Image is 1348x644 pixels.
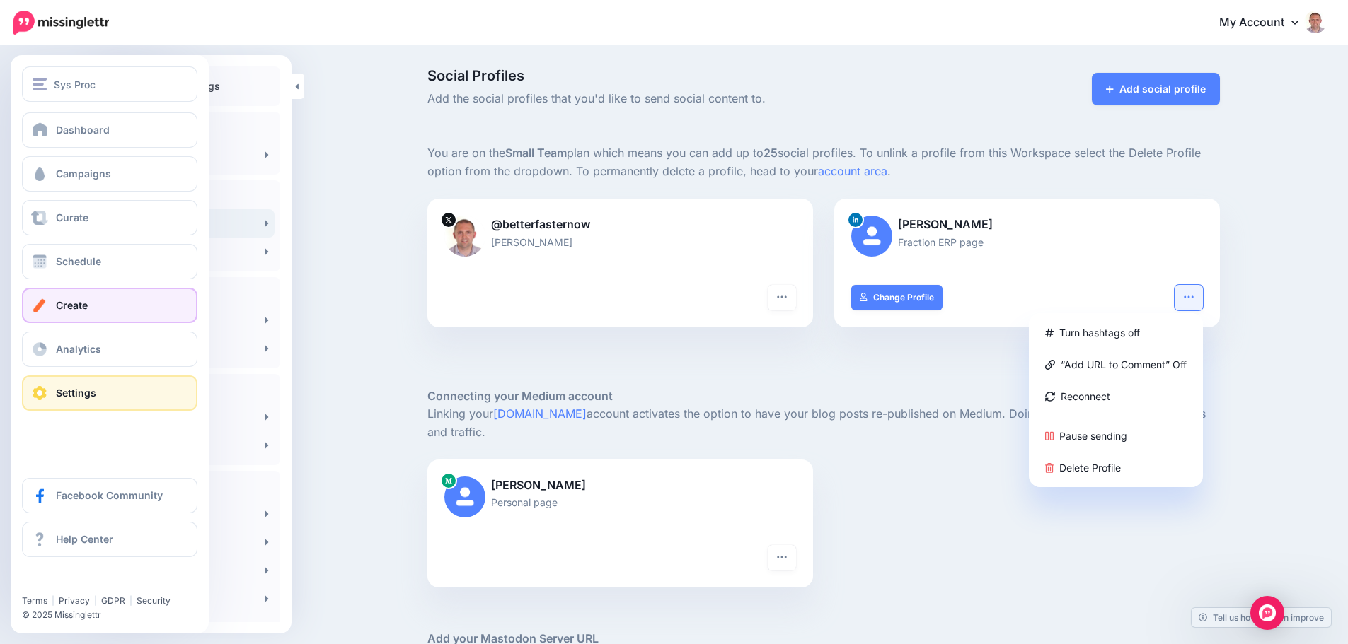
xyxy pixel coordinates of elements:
span: Dashboard [56,124,110,136]
p: [PERSON_NAME] [444,234,796,250]
span: | [129,595,132,606]
a: Tell us how we can improve [1192,608,1331,627]
a: account area [818,164,887,178]
span: Curate [56,211,88,223]
p: Fraction ERP page [851,234,1203,250]
a: Create [22,288,197,323]
span: Add the social profiles that you'd like to send social content to. [427,90,949,108]
img: user_default_image.png [851,216,892,257]
a: Pause sending [1035,422,1197,450]
li: © 2025 Missinglettr [22,608,206,622]
a: Privacy [59,595,90,606]
a: Terms [22,595,47,606]
b: 25 [764,146,778,160]
span: Social Profiles [427,69,949,83]
a: Curate [22,200,197,235]
img: menu.png [33,78,47,90]
p: [PERSON_NAME] [444,476,796,495]
a: Security [137,595,171,606]
button: Sys Proc [22,66,197,102]
a: Delete Profile [1035,454,1197,481]
img: Missinglettr [13,11,109,35]
h5: Connecting your Medium account [427,387,1220,405]
span: Sys Proc [54,76,96,93]
span: | [94,595,97,606]
img: user_default_image.png [444,476,485,517]
div: Open Intercom Messenger [1250,596,1284,630]
iframe: Twitter Follow Button [22,575,129,589]
img: GCxFUlaX-6200.jpeg [444,216,485,257]
span: Analytics [56,343,101,355]
a: “Add URL to Comment” Off [1035,351,1197,378]
a: Campaigns [22,156,197,192]
a: GDPR [101,595,125,606]
a: Settings [22,375,197,411]
a: My Account [1205,6,1327,40]
span: Facebook Community [56,489,163,501]
span: Campaigns [56,168,111,180]
p: [PERSON_NAME] [851,216,1203,234]
span: Create [56,299,88,311]
p: Personal page [444,494,796,510]
a: Facebook Community [22,478,197,513]
a: Reconnect [1035,382,1197,410]
a: Turn hashtags off [1035,319,1197,346]
a: [DOMAIN_NAME] [493,406,587,421]
p: @betterfasternow [444,216,796,234]
span: Schedule [56,255,101,267]
a: Add social profile [1092,73,1220,105]
a: Analytics [22,332,197,367]
span: Help Center [56,533,113,545]
b: Small Team [505,146,567,160]
p: Linking your account activates the option to have your blog posts re-published on Medium. Doing t... [427,405,1220,442]
a: Schedule [22,244,197,279]
p: You are on the plan which means you can add up to social profiles. To unlink a profile from this ... [427,144,1220,181]
span: Settings [56,387,96,399]
a: Help Center [22,522,197,557]
a: Dashboard [22,112,197,148]
span: | [52,595,54,606]
a: Change Profile [851,285,943,310]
